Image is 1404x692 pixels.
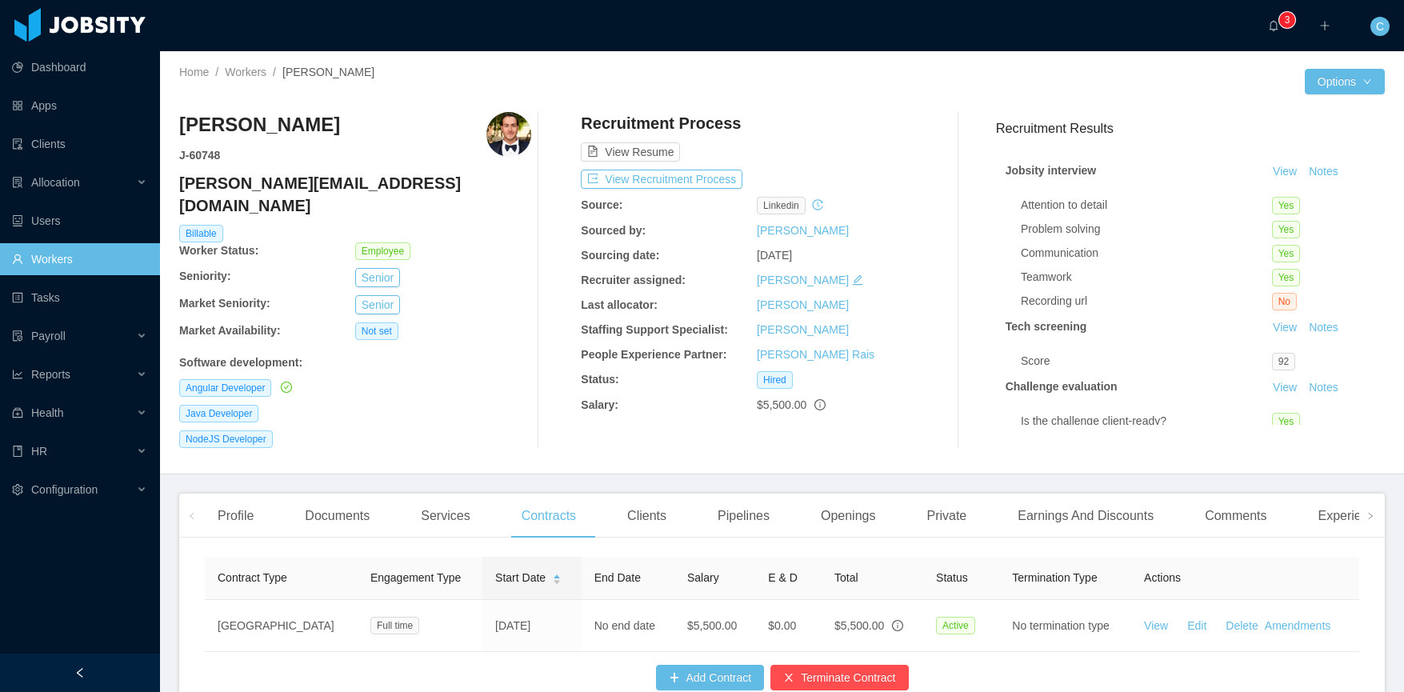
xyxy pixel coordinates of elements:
[282,66,374,78] span: [PERSON_NAME]
[1005,494,1166,538] div: Earnings And Discounts
[914,494,979,538] div: Private
[1267,165,1302,178] a: View
[999,600,1131,652] td: No termination type
[757,197,806,214] span: linkedin
[1272,245,1301,262] span: Yes
[757,371,793,389] span: Hired
[1272,353,1295,370] span: 92
[581,249,659,262] b: Sourcing date:
[581,298,658,311] b: Last allocator:
[656,665,765,690] button: icon: plusAdd Contract
[355,295,400,314] button: Senior
[1272,197,1301,214] span: Yes
[1302,162,1345,182] button: Notes
[12,369,23,380] i: icon: line-chart
[179,172,531,217] h4: [PERSON_NAME][EMAIL_ADDRESS][DOMAIN_NAME]
[768,619,796,632] span: $0.00
[486,112,531,157] img: 313fb024-0d91-4cf7-9d80-16619efb84a4_6706d4914e55b-400w.png
[31,406,63,419] span: Health
[768,571,798,584] span: E & D
[355,242,410,260] span: Employee
[1021,413,1272,430] div: Is the challenge client-ready?
[12,90,147,122] a: icon: appstoreApps
[12,407,23,418] i: icon: medicine-box
[594,571,641,584] span: End Date
[179,225,223,242] span: Billable
[179,149,220,162] strong: J- 60748
[892,620,903,631] span: info-circle
[12,128,147,160] a: icon: auditClients
[1144,571,1181,584] span: Actions
[370,571,461,584] span: Engagement Type
[581,146,680,158] a: icon: file-textView Resume
[12,177,23,188] i: icon: solution
[188,512,196,520] i: icon: left
[770,665,908,690] button: icon: closeTerminate Contract
[31,176,80,189] span: Allocation
[1285,12,1290,28] p: 3
[852,274,863,286] i: icon: edit
[1187,619,1206,632] a: Edit
[31,445,47,458] span: HR
[1302,318,1345,338] button: Notes
[355,268,400,287] button: Senior
[179,430,273,448] span: NodeJS Developer
[179,324,281,337] b: Market Availability:
[215,66,218,78] span: /
[179,356,302,369] b: Software development :
[834,619,884,632] span: $5,500.00
[31,330,66,342] span: Payroll
[1021,245,1272,262] div: Communication
[1267,321,1302,334] a: View
[1168,613,1219,638] button: Edit
[31,368,70,381] span: Reports
[1268,20,1279,31] i: icon: bell
[552,572,562,583] div: Sort
[581,198,622,211] b: Source:
[179,112,340,138] h3: [PERSON_NAME]
[582,600,674,652] td: No end date
[179,297,270,310] b: Market Seniority:
[12,205,147,237] a: icon: robotUsers
[281,382,292,393] i: icon: check-circle
[1021,293,1272,310] div: Recording url
[1319,20,1330,31] i: icon: plus
[1226,619,1258,632] a: Delete
[1305,494,1394,538] div: Experience
[12,446,23,457] i: icon: book
[495,570,546,586] span: Start Date
[581,398,618,411] b: Salary:
[225,66,266,78] a: Workers
[12,51,147,83] a: icon: pie-chartDashboard
[812,199,823,210] i: icon: history
[757,323,849,336] a: [PERSON_NAME]
[1366,512,1374,520] i: icon: right
[1012,571,1097,584] span: Termination Type
[179,66,209,78] a: Home
[757,348,874,361] a: [PERSON_NAME] Rais
[757,298,849,311] a: [PERSON_NAME]
[1144,619,1168,632] a: View
[1021,197,1272,214] div: Attention to detail
[273,66,276,78] span: /
[581,274,686,286] b: Recruiter assigned:
[1376,17,1384,36] span: C
[482,600,582,652] td: [DATE]
[1006,380,1118,393] strong: Challenge evaluation
[581,323,728,336] b: Staffing Support Specialist:
[1305,69,1385,94] button: Optionsicon: down
[757,224,849,237] a: [PERSON_NAME]
[1279,12,1295,28] sup: 3
[581,373,618,386] b: Status:
[509,494,589,538] div: Contracts
[1021,353,1272,370] div: Score
[581,173,742,186] a: icon: exportView Recruitment Process
[687,619,737,632] span: $5,500.00
[614,494,679,538] div: Clients
[12,330,23,342] i: icon: file-protect
[757,249,792,262] span: [DATE]
[1021,269,1272,286] div: Teamwork
[179,244,258,257] b: Worker Status:
[370,617,419,634] span: Full time
[581,348,726,361] b: People Experience Partner:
